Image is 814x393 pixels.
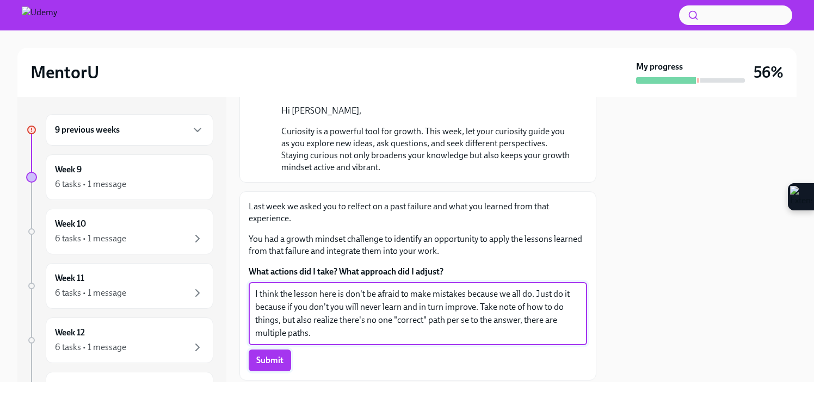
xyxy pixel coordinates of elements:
[249,350,291,371] button: Submit
[281,105,570,117] p: Hi [PERSON_NAME],
[55,124,120,136] h6: 9 previous weeks
[55,272,84,284] h6: Week 11
[26,317,213,363] a: Week 126 tasks • 1 message
[55,178,126,190] div: 6 tasks • 1 message
[255,288,581,340] textarea: I think the lesson here is don't be afraid to make mistakes because we all do. Just do it because...
[46,114,213,146] div: 9 previous weeks
[249,201,587,224] p: Last week we asked you to relfect on a past failure and what you learned from that experience.
[26,263,213,309] a: Week 116 tasks • 1 message
[30,61,99,83] h2: MentorU
[55,341,126,353] div: 6 tasks • 1 message
[22,7,57,24] img: Udemy
[249,233,587,257] p: You had a growth mindset challenge to identify an opportunity to apply the lessons learned from t...
[55,327,85,339] h6: Week 12
[55,287,126,299] div: 6 tasks • 1 message
[55,381,85,393] h6: Week 13
[281,126,570,173] p: Curiosity is a powerful tool for growth. This week, let your curiosity guide you as you explore n...
[26,209,213,254] a: Week 106 tasks • 1 message
[790,186,812,208] img: Extension Icon
[55,233,126,245] div: 6 tasks • 1 message
[55,164,82,176] h6: Week 9
[636,61,683,73] strong: My progress
[754,63,784,82] h3: 56%
[256,355,283,366] span: Submit
[249,266,587,278] label: What actions did I take? What approach did I adjust?
[26,154,213,200] a: Week 96 tasks • 1 message
[55,218,86,230] h6: Week 10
